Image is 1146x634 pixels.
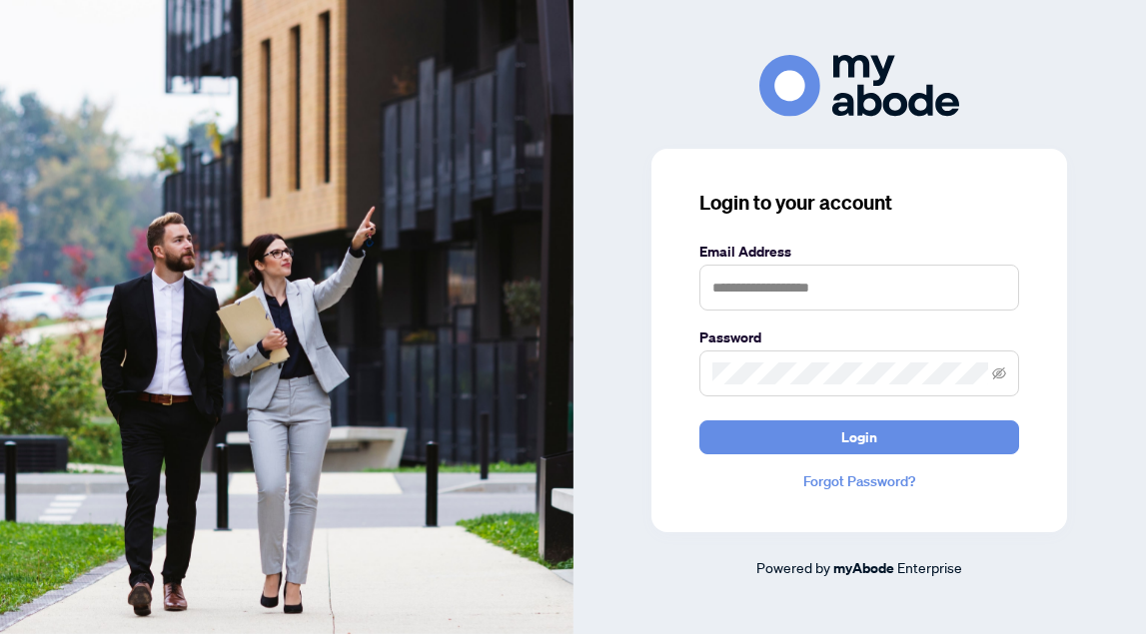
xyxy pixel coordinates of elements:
label: Password [699,326,1019,348]
span: Enterprise [897,558,962,576]
label: Email Address [699,241,1019,263]
a: Forgot Password? [699,470,1019,492]
span: eye-invisible [992,366,1006,380]
span: Powered by [756,558,830,576]
button: Login [699,420,1019,454]
img: ma-logo [759,55,959,116]
span: Login [841,421,877,453]
a: myAbode [833,557,894,579]
h3: Login to your account [699,189,1019,217]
